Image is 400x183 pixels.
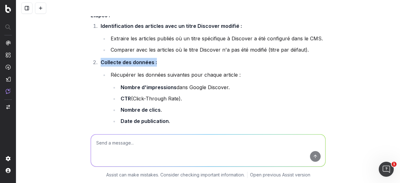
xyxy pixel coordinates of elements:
img: Botify logo [5,5,11,13]
img: Switch project [6,105,10,109]
strong: Nombre de clics [121,107,161,113]
img: My account [6,168,11,173]
img: Assist [6,89,11,94]
strong: Identification des articles avec un titre Discover modifié : [101,23,242,29]
strong: Nombre d'impressions [121,84,177,90]
li: Comparer avec les articles où le titre Discover n'a pas été modifié (titre par défaut). [109,45,326,54]
strong: CTR [121,95,131,102]
li: Récupérer les données suivantes pour chaque article : [109,70,326,125]
img: Intelligence [6,52,11,58]
strong: Collecte des données : [101,59,157,65]
li: Extraire les articles publiés où un titre spécifique à Discover a été configuré dans le CMS. [109,34,326,43]
img: Activation [6,64,11,70]
strong: Date de publication [121,118,169,124]
a: Open previous Assist version [250,172,310,178]
li: . [119,105,326,114]
img: Analytics [6,40,11,45]
iframe: Intercom live chat [379,162,394,177]
p: Assist can make mistakes. Consider checking important information. [106,172,245,178]
li: . [119,117,326,125]
img: Studio [6,77,11,82]
img: Setting [6,156,11,161]
li: (Click-Through Rate). [119,94,326,103]
span: 1 [392,162,397,167]
li: dans Google Discover. [119,83,326,92]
